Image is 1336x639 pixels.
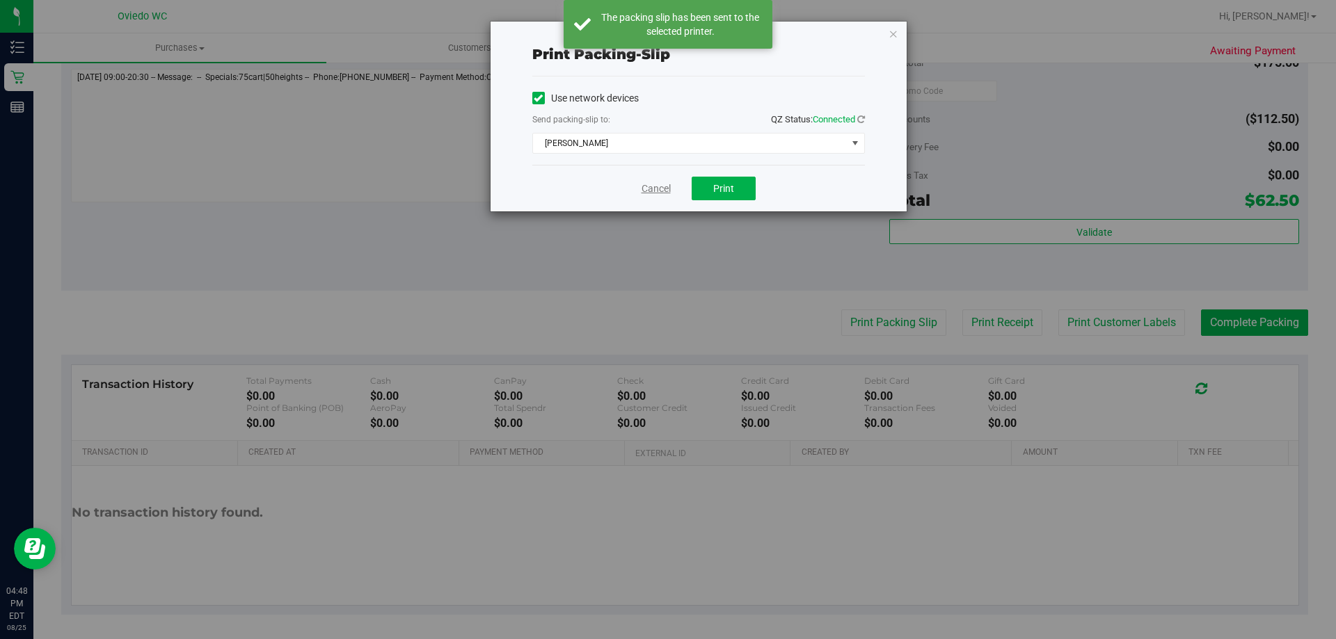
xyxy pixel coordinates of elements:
span: Connected [813,114,855,124]
div: The packing slip has been sent to the selected printer. [598,10,762,38]
label: Use network devices [532,91,639,106]
span: Print [713,183,734,194]
span: select [846,134,864,153]
label: Send packing-slip to: [532,113,610,126]
button: Print [692,177,756,200]
iframe: Resource center [14,528,56,569]
a: Cancel [642,181,671,196]
span: [PERSON_NAME] [533,134,847,153]
span: Print packing-slip [532,46,670,63]
span: QZ Status: [771,114,865,124]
